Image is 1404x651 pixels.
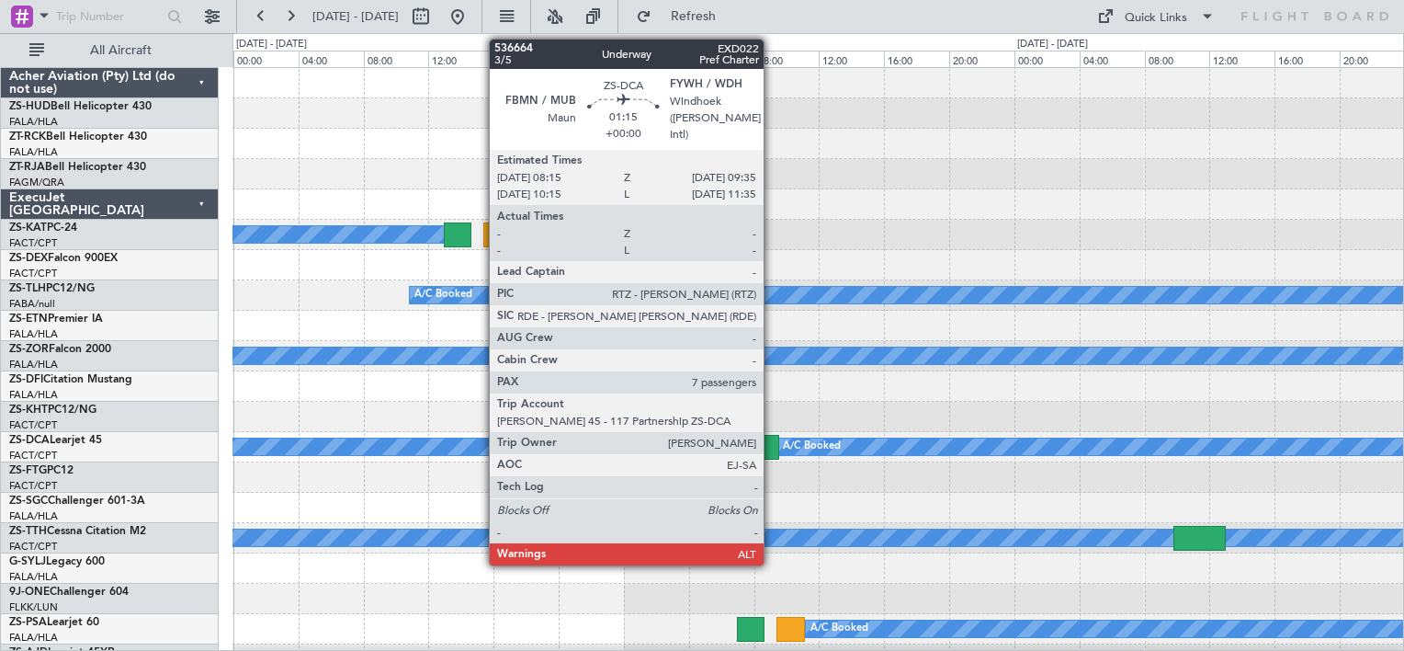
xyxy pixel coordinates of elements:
a: FACT/CPT [9,540,57,554]
div: [DATE] - [DATE] [627,37,697,52]
a: ZT-RJABell Helicopter 430 [9,162,146,173]
a: FACT/CPT [9,267,57,280]
a: FALA/HLA [9,570,58,584]
span: 9J-ONE [9,587,50,598]
span: ZS-KHT [9,405,48,416]
div: A/C Booked [810,615,868,643]
div: 00:00 [233,51,299,67]
div: 12:00 [819,51,884,67]
a: FALA/HLA [9,145,58,159]
div: 00:00 [624,51,689,67]
a: FABA/null [9,297,55,311]
span: ZS-TTH [9,526,47,537]
button: Refresh [628,2,738,31]
a: ZS-KHTPC12/NG [9,405,96,416]
span: [DATE] - [DATE] [312,8,399,25]
div: 00:00 [1014,51,1080,67]
a: FALA/HLA [9,327,58,341]
span: ZT-RJA [9,162,45,173]
span: ZS-FTG [9,465,47,476]
span: ZS-DEX [9,253,48,264]
a: FALA/HLA [9,631,58,645]
a: 9J-ONEChallenger 604 [9,587,129,598]
span: ZS-ZOR [9,344,49,355]
a: FACT/CPT [9,418,57,432]
span: ZS-DCA [9,435,50,446]
div: 20:00 [949,51,1014,67]
div: 04:00 [689,51,754,67]
div: A/C Booked [414,281,472,309]
a: ZS-PSALearjet 60 [9,617,99,628]
div: 04:00 [299,51,364,67]
span: Refresh [655,10,732,23]
a: ZS-KATPC-24 [9,223,77,234]
a: FALA/HLA [9,509,58,523]
span: G-SYLJ [9,556,46,567]
span: ZT-RCK [9,131,46,143]
span: ZS-TLH [9,283,46,294]
a: ZS-TLHPC12/NG [9,283,95,294]
span: ZS-SGC [9,496,48,507]
a: ZS-HUDBell Helicopter 430 [9,101,152,112]
div: 16:00 [493,51,559,67]
a: ZS-DEXFalcon 900EX [9,253,118,264]
span: All Aircraft [48,44,194,57]
div: 04:00 [1080,51,1145,67]
span: ZS-DFI [9,374,43,385]
a: ZS-ZORFalcon 2000 [9,344,111,355]
div: 12:00 [428,51,493,67]
a: ZS-DCALearjet 45 [9,435,102,446]
a: G-SYLJLegacy 600 [9,556,105,567]
span: ZS-ETN [9,314,48,325]
div: 16:00 [1274,51,1340,67]
div: Quick Links [1125,9,1187,28]
div: 20:00 [559,51,624,67]
a: FACT/CPT [9,449,57,463]
div: 08:00 [364,51,429,67]
div: A/C Booked [783,433,841,461]
div: [DATE] - [DATE] [1017,37,1088,52]
a: ZT-RCKBell Helicopter 430 [9,131,147,143]
span: ZS-HUD [9,101,51,112]
a: FALA/HLA [9,115,58,129]
a: FLKK/LUN [9,600,58,614]
a: ZS-DFICitation Mustang [9,374,132,385]
div: 08:00 [1145,51,1210,67]
div: 16:00 [884,51,949,67]
div: 12:00 [1209,51,1274,67]
button: Quick Links [1088,2,1224,31]
a: ZS-TTHCessna Citation M2 [9,526,146,537]
button: All Aircraft [20,36,199,65]
input: Trip Number [56,3,162,30]
a: ZS-FTGPC12 [9,465,74,476]
a: ZS-SGCChallenger 601-3A [9,496,145,507]
a: FAGM/QRA [9,176,64,189]
a: ZS-ETNPremier IA [9,314,103,325]
span: ZS-KAT [9,223,47,234]
a: FACT/CPT [9,236,57,250]
div: [DATE] - [DATE] [236,37,307,52]
a: FALA/HLA [9,358,58,371]
a: FALA/HLA [9,388,58,402]
a: FACT/CPT [9,479,57,493]
div: 08:00 [754,51,820,67]
span: ZS-PSA [9,617,47,628]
